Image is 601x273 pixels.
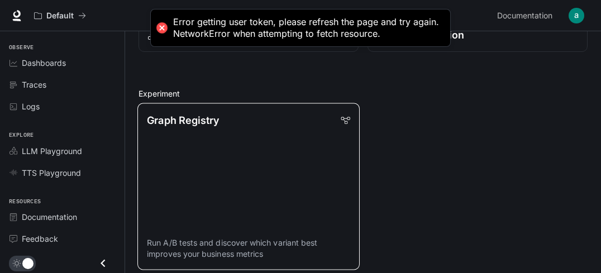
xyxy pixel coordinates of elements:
a: LLM Playground [4,141,120,161]
p: Run A/B tests and discover which variant best improves your business metrics [147,237,350,260]
span: TTS Playground [22,167,81,179]
a: Traces [4,75,120,94]
button: User avatar [565,4,588,27]
h2: Experiment [139,88,588,99]
p: Default [46,11,74,21]
span: Dark mode toggle [22,257,34,269]
a: Documentation [4,207,120,227]
a: Graph RegistryRun A/B tests and discover which variant best improves your business metrics [137,103,360,270]
span: LLM Playground [22,145,82,157]
a: Dashboards [4,53,120,73]
span: Traces [22,79,46,90]
img: User avatar [569,8,584,23]
a: Feedback [4,229,120,248]
a: Download Runtime [139,18,359,52]
div: Error getting user token, please refresh the page and try again. NetworkError when attempting to ... [173,16,439,40]
a: Logs [4,97,120,116]
span: Logs [22,100,40,112]
p: Graph Registry [147,113,219,128]
span: Feedback [22,233,58,245]
a: TTS Playground [4,163,120,183]
span: Documentation [22,211,77,223]
span: Dashboards [22,57,66,69]
span: Documentation [497,9,552,23]
a: Documentation [493,4,561,27]
a: Documentation [368,18,588,52]
button: All workspaces [29,4,91,27]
